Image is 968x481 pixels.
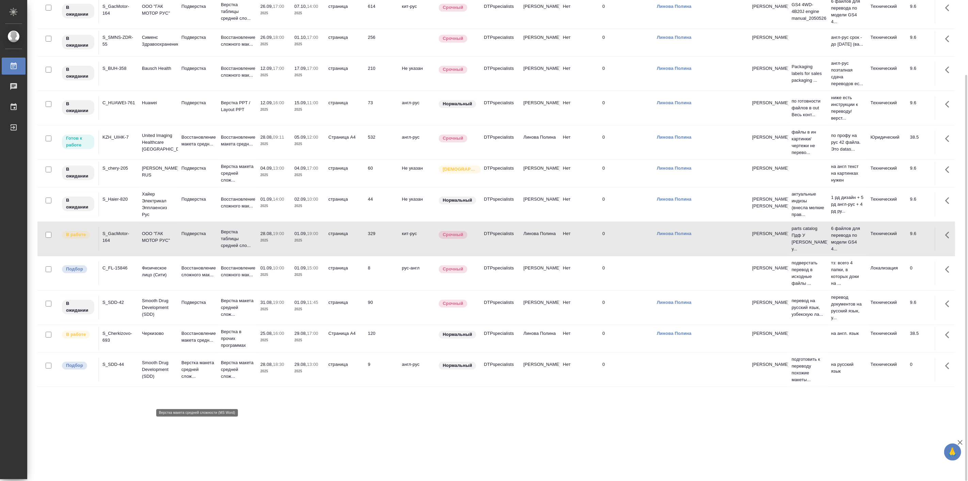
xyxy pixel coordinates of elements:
td: 9.6 [907,62,941,86]
p: Подбор [66,266,83,273]
div: Можно подбирать исполнителей [61,265,95,274]
p: 02.09, [294,197,307,202]
td: Нет [560,161,599,185]
p: 10:00 [273,265,284,270]
p: 2025 [294,271,322,278]
td: 9.6 [907,227,941,251]
td: Технический [867,62,907,86]
p: [DEMOGRAPHIC_DATA] [443,166,477,173]
p: 17:00 [307,166,318,171]
p: [PERSON_NAME], [PERSON_NAME] [752,196,785,210]
div: Исполнитель назначен, приступать к работе пока рано [61,99,95,115]
p: Нормальный [443,331,472,338]
td: Не указан [399,161,438,185]
p: United Imaging Healthcare [GEOGRAPHIC_DATA] [142,132,175,153]
div: Исполнитель назначен, приступать к работе пока рано [61,34,95,50]
div: S_Haier-820 [102,196,135,203]
td: 0 [599,327,654,351]
td: Нет [560,96,599,120]
p: 2025 [294,203,322,210]
td: страница [325,296,365,320]
td: Нет [560,62,599,86]
td: 210 [365,62,399,86]
p: по готовности файлов в out Весь конт... [792,98,824,118]
div: Исполнитель может приступить к работе [61,134,95,150]
p: 2025 [294,172,322,179]
p: 04.09, [294,166,307,171]
p: Восстановление сложного мак... [221,65,254,79]
td: 8 [365,261,399,285]
td: Нет [560,130,599,154]
p: Срочный [443,231,463,238]
p: 10:00 [307,197,318,202]
p: перевод документов на русский язык, у... [831,294,864,321]
p: Верстка макета средней слож... [221,163,254,184]
p: англ-рус срок - до [DATE] (ва... [831,34,864,48]
p: 2025 [294,337,322,344]
td: 73 [365,96,399,120]
p: 2025 [260,271,288,278]
td: англ-рус [399,358,438,382]
a: Линова Полина [657,35,692,40]
p: файлы в ин картинки/чертежи не перево... [792,129,824,156]
div: Исполнитель назначен, приступать к работе пока рано [61,196,95,212]
a: Линова Полина [657,100,692,105]
td: 256 [365,31,399,55]
p: 26.09, [260,4,273,9]
p: [PERSON_NAME] RUS [142,165,175,179]
p: Срочный [443,66,463,73]
p: 2025 [260,141,288,148]
p: 12.09, [260,66,273,71]
button: Здесь прячутся важные кнопки [941,96,957,112]
p: Срочный [443,135,463,142]
td: англ-рус [399,130,438,154]
p: 2025 [294,72,322,79]
td: страница [325,227,365,251]
td: DTPspecialists [481,96,520,120]
td: Линова Полина [520,130,560,154]
td: Нет [560,261,599,285]
p: 19:00 [273,300,284,305]
p: 13:00 [273,166,284,171]
p: Срочный [443,300,463,307]
td: Линова Полина [520,227,560,251]
td: Юридический [867,130,907,154]
td: Технический [867,96,907,120]
p: 04.09, [260,166,273,171]
p: 07.10, [294,4,307,9]
p: 2025 [260,337,288,344]
p: 12.09, [260,100,273,105]
p: В ожидании [66,166,90,180]
button: Здесь прячутся важные кнопки [941,62,957,78]
div: S_GacMotor-164 [102,230,135,244]
td: DTPspecialists [481,227,520,251]
td: [PERSON_NAME] [520,358,560,382]
td: 38.5 [907,130,941,154]
p: В ожидании [66,66,90,80]
p: актуальные индизы (внесла мелкие прав... [792,191,824,218]
p: Срочный [443,4,463,11]
p: ООО "ГАК МОТОР РУС" [142,3,175,17]
p: 14:00 [307,4,318,9]
span: 🙏 [947,445,958,459]
p: 2025 [260,172,288,179]
p: 01.09, [294,265,307,270]
p: [PERSON_NAME] [752,65,785,72]
div: S_SDD-42 [102,299,135,306]
p: 2025 [294,141,322,148]
p: parts catalog Пдф У [PERSON_NAME] у... [792,225,824,252]
p: 26.09, [260,35,273,40]
p: [PERSON_NAME] [752,230,785,237]
p: В ожидании [66,4,90,18]
p: Восстановление макета средн... [221,134,254,148]
p: Срочный [443,35,463,42]
div: S_SMNS-ZDR-55 [102,34,135,48]
p: [PERSON_NAME] [752,99,785,106]
td: Нет [560,192,599,216]
p: [PERSON_NAME] [752,165,785,172]
td: Технический [867,227,907,251]
td: Нет [560,227,599,251]
p: Готов к работе [66,135,90,149]
td: 9.6 [907,192,941,216]
td: DTPspecialists [481,261,520,285]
